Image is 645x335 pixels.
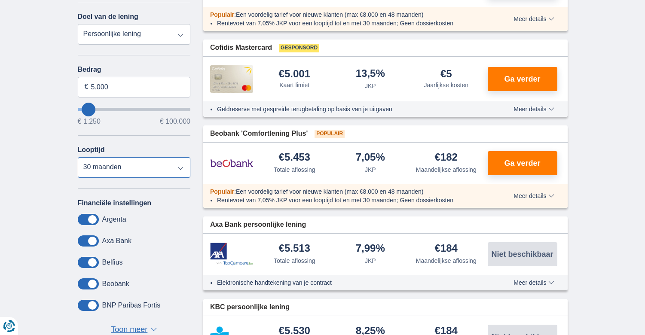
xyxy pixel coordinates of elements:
[507,279,560,286] button: Meer details
[365,82,376,90] div: JKP
[160,118,190,125] span: € 100.000
[236,11,424,18] span: Een voordelig tarief voor nieuwe klanten (max €8.000 en 48 maanden)
[236,188,424,195] span: Een voordelig tarief voor nieuwe klanten (max €8.000 en 48 maanden)
[416,256,477,265] div: Maandelijkse aflossing
[210,65,253,93] img: product.pl.alt Cofidis CC
[507,15,560,22] button: Meer details
[504,159,540,167] span: Ga verder
[85,82,89,92] span: €
[102,280,129,288] label: Beobank
[210,129,308,139] span: Beobank 'Comfortlening Plus'
[210,302,290,312] span: KBC persoonlijke lening
[356,68,385,80] div: 13,5%
[210,43,272,53] span: Cofidis Mastercard
[78,199,152,207] label: Financiële instellingen
[365,256,376,265] div: JKP
[203,10,489,19] div: :
[78,118,101,125] span: € 1.250
[440,69,452,79] div: €5
[203,187,489,196] div: :
[514,280,554,286] span: Meer details
[274,256,315,265] div: Totale aflossing
[210,243,253,265] img: product.pl.alt Axa Bank
[315,130,345,138] span: Populair
[102,301,161,309] label: BNP Paribas Fortis
[507,106,560,113] button: Meer details
[217,278,482,287] li: Elektronische handtekening van je contract
[279,81,309,89] div: Kaart limiet
[210,188,234,195] span: Populair
[78,108,191,111] input: wantToBorrow
[279,44,319,52] span: Gesponsord
[102,237,131,245] label: Axa Bank
[365,165,376,174] div: JKP
[279,243,310,255] div: €5.513
[279,152,310,164] div: €5.453
[151,328,157,331] span: ▼
[514,16,554,22] span: Meer details
[416,165,477,174] div: Maandelijkse aflossing
[488,242,557,266] button: Niet beschikbaar
[210,11,234,18] span: Populair
[102,216,126,223] label: Argenta
[210,220,306,230] span: Axa Bank persoonlijke lening
[274,165,315,174] div: Totale aflossing
[78,146,105,154] label: Looptijd
[217,105,482,113] li: Geldreserve met gespreide terugbetaling op basis van je uitgaven
[424,81,469,89] div: Jaarlijkse kosten
[491,250,553,258] span: Niet beschikbaar
[102,259,123,266] label: Belfius
[488,67,557,91] button: Ga verder
[488,151,557,175] button: Ga verder
[356,152,385,164] div: 7,05%
[435,152,458,164] div: €182
[217,196,482,204] li: Rentevoet van 7,05% JKP voor een looptijd tot en met 30 maanden; Geen dossierkosten
[210,152,253,174] img: product.pl.alt Beobank
[514,106,554,112] span: Meer details
[217,19,482,27] li: Rentevoet van 7,05% JKP voor een looptijd tot en met 30 maanden; Geen dossierkosten
[507,192,560,199] button: Meer details
[78,66,191,73] label: Bedrag
[279,69,310,79] div: €5.001
[356,243,385,255] div: 7,99%
[435,243,458,255] div: €184
[504,75,540,83] span: Ga verder
[78,13,138,21] label: Doel van de lening
[514,193,554,199] span: Meer details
